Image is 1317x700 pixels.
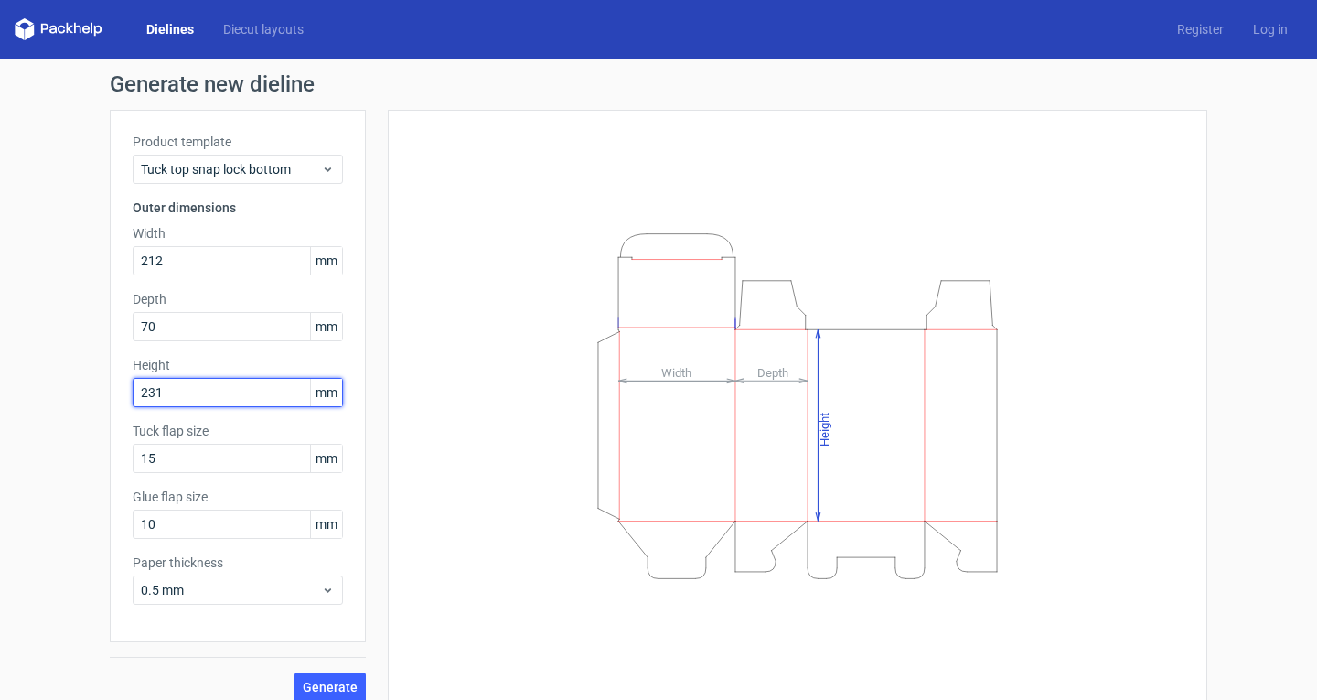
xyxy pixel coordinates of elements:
[310,445,342,472] span: mm
[310,247,342,275] span: mm
[133,554,343,572] label: Paper thickness
[209,20,318,38] a: Diecut layouts
[133,356,343,374] label: Height
[133,224,343,242] label: Width
[310,313,342,340] span: mm
[310,511,342,538] span: mm
[818,412,831,446] tspan: Height
[303,681,358,694] span: Generate
[141,581,321,599] span: 0.5 mm
[1162,20,1238,38] a: Register
[133,199,343,217] h3: Outer dimensions
[310,379,342,406] span: mm
[133,422,343,440] label: Tuck flap size
[141,160,321,178] span: Tuck top snap lock bottom
[132,20,209,38] a: Dielines
[133,488,343,506] label: Glue flap size
[133,290,343,308] label: Depth
[661,365,691,379] tspan: Width
[133,133,343,151] label: Product template
[1238,20,1302,38] a: Log in
[110,73,1207,95] h1: Generate new dieline
[757,365,788,379] tspan: Depth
